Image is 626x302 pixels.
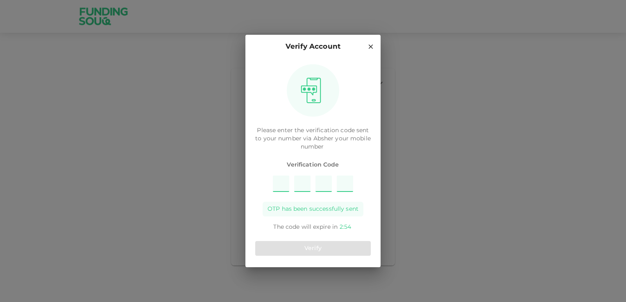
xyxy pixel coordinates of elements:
p: Please enter the verification code sent to your number via Absher [255,126,371,151]
span: Verification Code [255,161,371,169]
span: 2 : 54 [340,224,351,230]
input: Please enter OTP character 4 [337,176,353,192]
span: OTP has been successfully sent [268,205,358,213]
p: Verify Account [286,41,340,52]
input: Please enter OTP character 1 [273,176,289,192]
img: otpImage [298,77,324,104]
input: Please enter OTP character 2 [294,176,311,192]
span: your mobile number [301,136,371,150]
input: Please enter OTP character 3 [315,176,332,192]
span: The code will expire in [273,224,338,230]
